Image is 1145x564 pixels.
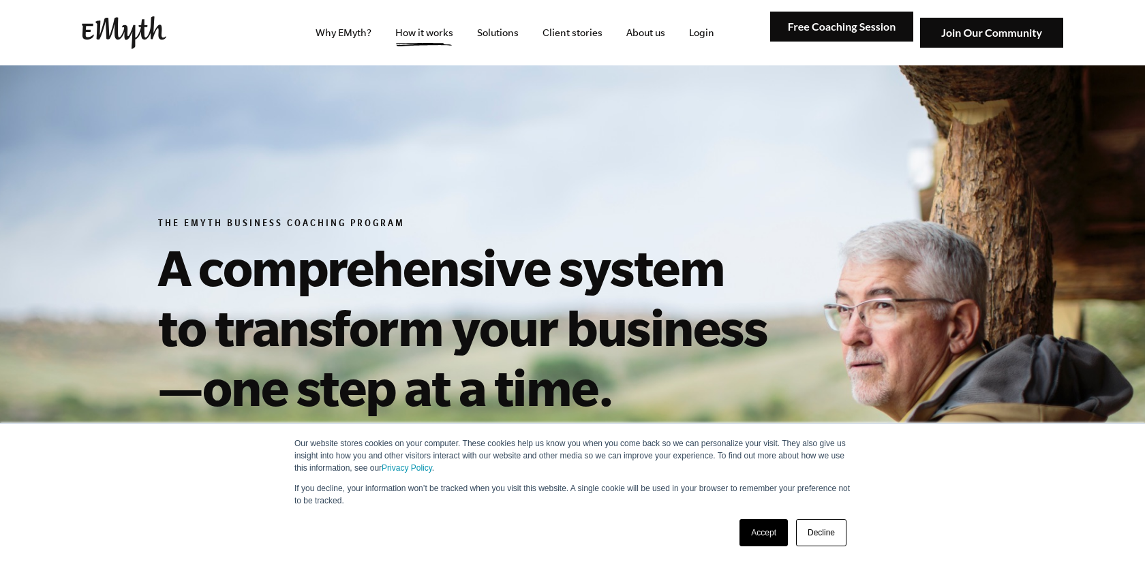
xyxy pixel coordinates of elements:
img: Free Coaching Session [770,12,913,42]
h6: The EMyth Business Coaching Program [158,218,780,232]
p: Our website stores cookies on your computer. These cookies help us know you when you come back so... [294,437,851,474]
a: Privacy Policy [382,463,432,473]
a: Accept [739,519,788,546]
p: If you decline, your information won’t be tracked when you visit this website. A single cookie wi... [294,482,851,507]
h1: A comprehensive system to transform your business—one step at a time. [158,237,780,417]
a: Decline [796,519,846,546]
img: Join Our Community [920,18,1063,48]
img: EMyth [82,16,166,49]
